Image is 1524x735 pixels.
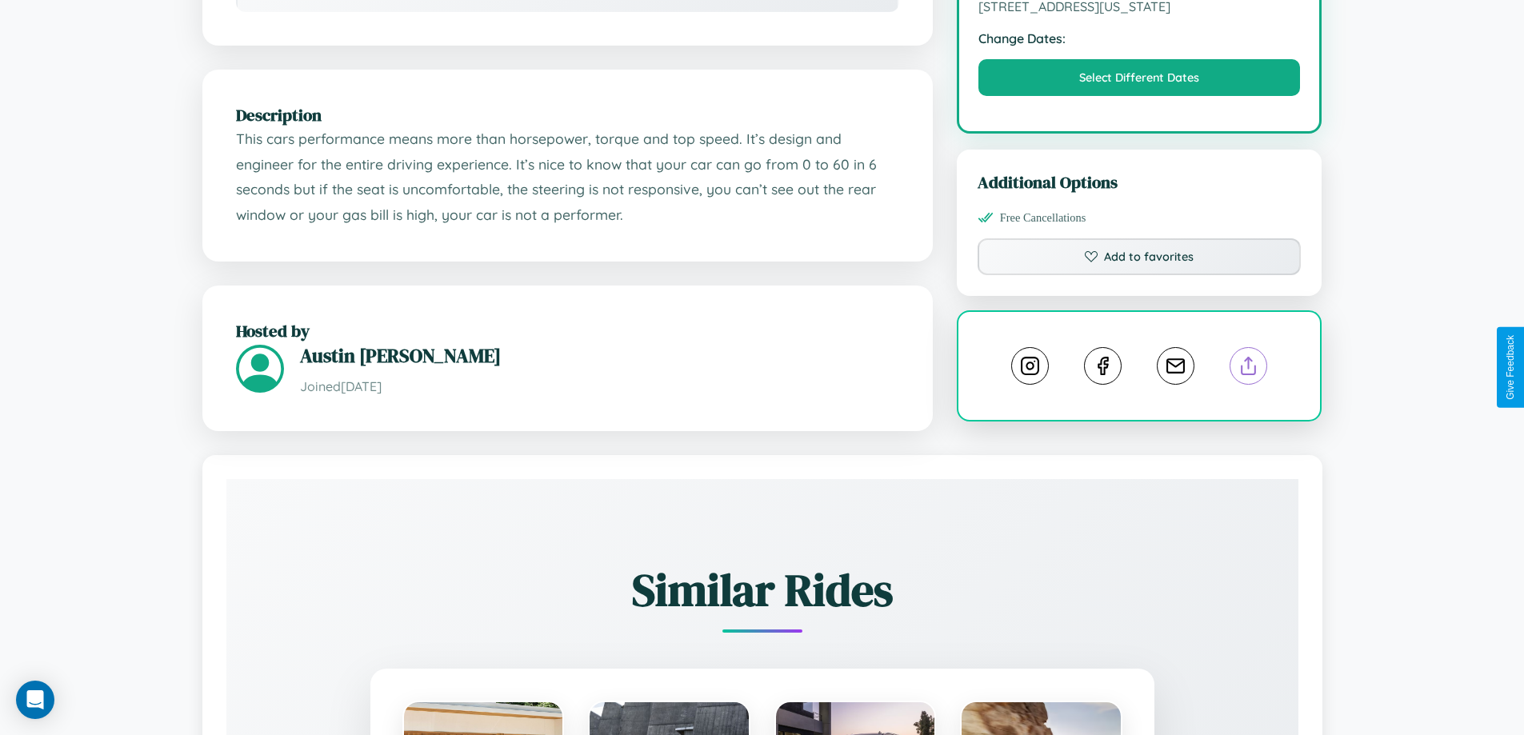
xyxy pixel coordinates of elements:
strong: Change Dates: [978,30,1301,46]
h3: Additional Options [978,170,1302,194]
button: Select Different Dates [978,59,1301,96]
div: Give Feedback [1505,335,1516,400]
div: Open Intercom Messenger [16,681,54,719]
h3: Austin [PERSON_NAME] [300,342,899,369]
p: Joined [DATE] [300,375,899,398]
span: Free Cancellations [1000,211,1086,225]
h2: Description [236,103,899,126]
p: This cars performance means more than horsepower, torque and top speed. It’s design and engineer ... [236,126,899,228]
h2: Hosted by [236,319,899,342]
h2: Similar Rides [282,559,1242,621]
button: Add to favorites [978,238,1302,275]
